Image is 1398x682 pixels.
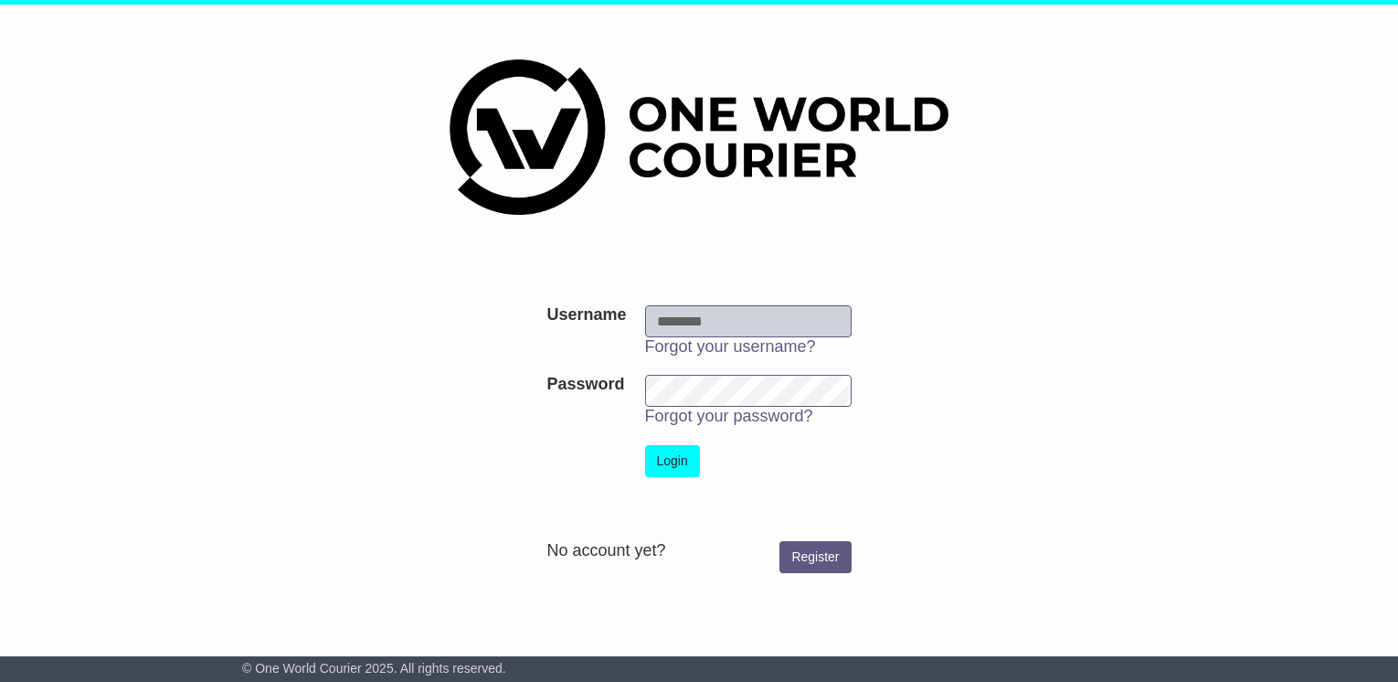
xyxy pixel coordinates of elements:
[546,375,624,395] label: Password
[779,541,851,573] a: Register
[546,305,626,325] label: Username
[645,445,700,477] button: Login
[645,407,813,425] a: Forgot your password?
[546,541,851,561] div: No account yet?
[242,661,506,676] span: © One World Courier 2025. All rights reserved.
[645,337,816,356] a: Forgot your username?
[450,59,948,215] img: One World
